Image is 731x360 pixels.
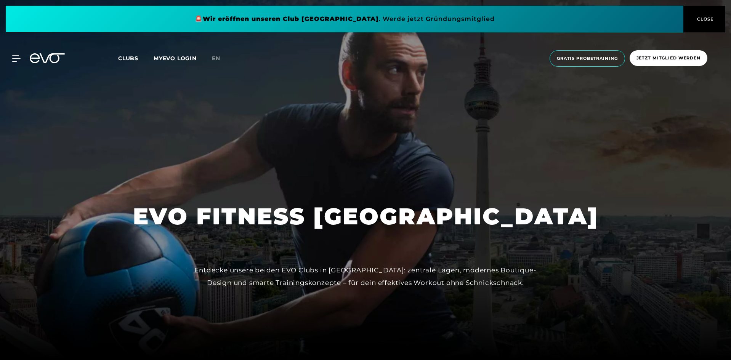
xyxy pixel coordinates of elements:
div: Entdecke unsere beiden EVO Clubs in [GEOGRAPHIC_DATA]: zentrale Lagen, modernes Boutique-Design u... [194,264,537,289]
span: Jetzt Mitglied werden [636,55,701,61]
span: Clubs [118,55,138,62]
a: Clubs [118,54,154,62]
span: en [212,55,220,62]
h1: EVO FITNESS [GEOGRAPHIC_DATA] [133,202,598,231]
button: CLOSE [683,6,725,32]
a: Gratis Probetraining [547,50,627,67]
a: en [212,54,229,63]
a: MYEVO LOGIN [154,55,197,62]
a: Jetzt Mitglied werden [627,50,710,67]
span: Gratis Probetraining [557,55,618,62]
span: CLOSE [695,16,714,22]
